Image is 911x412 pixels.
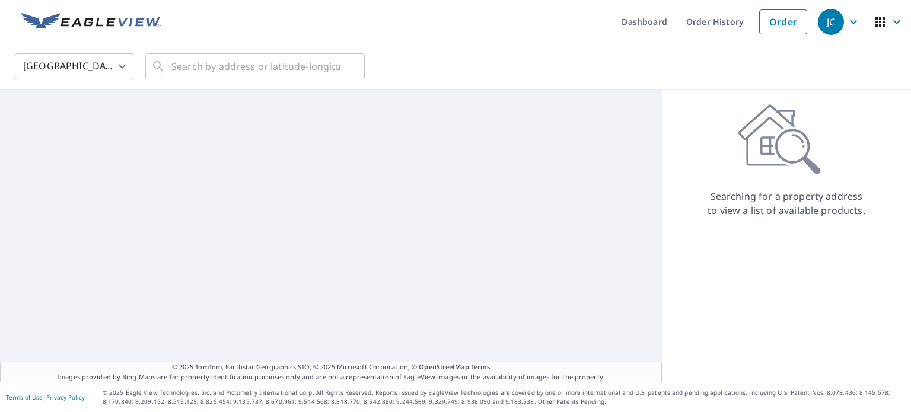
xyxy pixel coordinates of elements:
img: EV Logo [21,13,161,31]
div: JC [818,9,844,35]
p: © 2025 Eagle View Technologies, Inc. and Pictometry International Corp. All Rights Reserved. Repo... [103,388,905,406]
input: Search by address or latitude-longitude [171,50,340,83]
span: © 2025 TomTom, Earthstar Geographics SIO, © 2025 Microsoft Corporation, © [172,362,490,372]
div: [GEOGRAPHIC_DATA] [15,50,133,83]
a: Terms [471,362,490,371]
a: Privacy Policy [46,393,85,401]
a: Terms of Use [6,393,43,401]
p: Searching for a property address to view a list of available products. [707,189,866,218]
a: Order [759,9,807,34]
a: OpenStreetMap [419,362,469,371]
p: | [6,394,85,401]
